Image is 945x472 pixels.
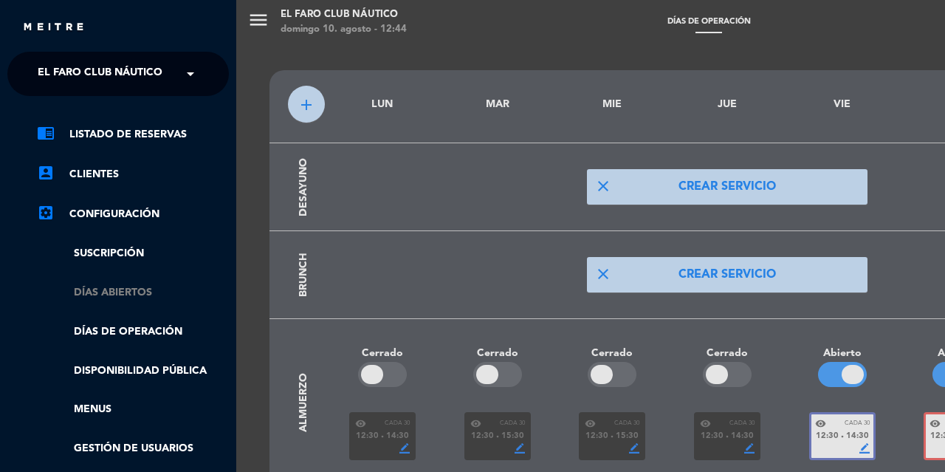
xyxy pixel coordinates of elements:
[37,440,229,457] a: Gestión de usuarios
[37,165,229,183] a: account_boxClientes
[37,164,55,182] i: account_box
[37,204,55,222] i: settings_applications
[37,401,229,418] a: Menus
[37,205,229,223] a: Configuración
[37,245,229,262] a: Suscripción
[38,58,162,89] span: El Faro Club Náutico
[37,126,229,143] a: chrome_reader_modeListado de Reservas
[37,284,229,301] a: Días abiertos
[37,124,55,142] i: chrome_reader_mode
[37,324,229,341] a: Días de Operación
[37,363,229,380] a: Disponibilidad pública
[22,22,85,33] img: MEITRE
